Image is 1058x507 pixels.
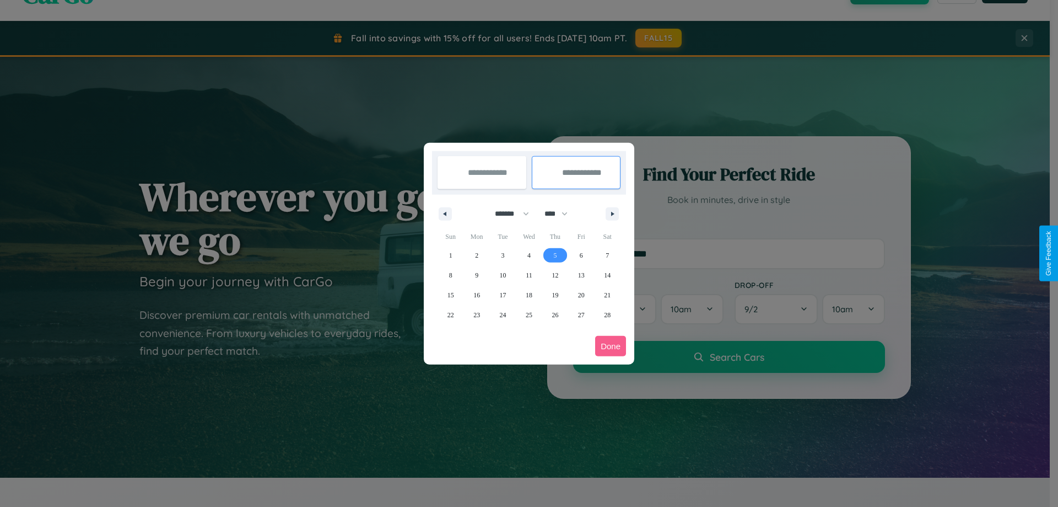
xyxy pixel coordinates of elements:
span: 19 [552,285,558,305]
button: 22 [438,305,463,325]
span: 20 [578,285,585,305]
span: 15 [447,285,454,305]
button: 8 [438,265,463,285]
button: 7 [595,246,620,265]
span: 4 [527,246,531,265]
button: 21 [595,285,620,305]
button: 26 [542,305,568,325]
button: 6 [568,246,594,265]
span: 8 [449,265,452,285]
span: Sun [438,228,463,246]
div: Give Feedback [1045,231,1052,276]
span: Tue [490,228,516,246]
button: 18 [516,285,542,305]
span: 16 [473,285,480,305]
span: 14 [604,265,611,285]
button: 24 [490,305,516,325]
span: Fri [568,228,594,246]
span: 6 [580,246,583,265]
span: 2 [475,246,478,265]
span: Sat [595,228,620,246]
button: 12 [542,265,568,285]
span: 5 [553,246,557,265]
span: 11 [526,265,532,285]
span: 1 [449,246,452,265]
button: 11 [516,265,542,285]
span: 13 [578,265,585,285]
button: 5 [542,246,568,265]
span: 28 [604,305,611,325]
button: 15 [438,285,463,305]
button: 1 [438,246,463,265]
span: 25 [526,305,532,325]
span: 24 [500,305,506,325]
span: 9 [475,265,478,285]
button: 13 [568,265,594,285]
span: 12 [552,265,558,285]
button: 19 [542,285,568,305]
button: 25 [516,305,542,325]
button: 9 [463,265,489,285]
button: 16 [463,285,489,305]
span: 26 [552,305,558,325]
span: 3 [501,246,505,265]
button: Done [595,336,626,356]
span: 23 [473,305,480,325]
span: Wed [516,228,542,246]
span: 18 [526,285,532,305]
button: 14 [595,265,620,285]
button: 17 [490,285,516,305]
span: 22 [447,305,454,325]
span: Thu [542,228,568,246]
span: 10 [500,265,506,285]
span: 27 [578,305,585,325]
span: Mon [463,228,489,246]
button: 20 [568,285,594,305]
span: 7 [606,246,609,265]
button: 3 [490,246,516,265]
button: 10 [490,265,516,285]
span: 21 [604,285,611,305]
button: 2 [463,246,489,265]
button: 28 [595,305,620,325]
button: 4 [516,246,542,265]
span: 17 [500,285,506,305]
button: 23 [463,305,489,325]
button: 27 [568,305,594,325]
